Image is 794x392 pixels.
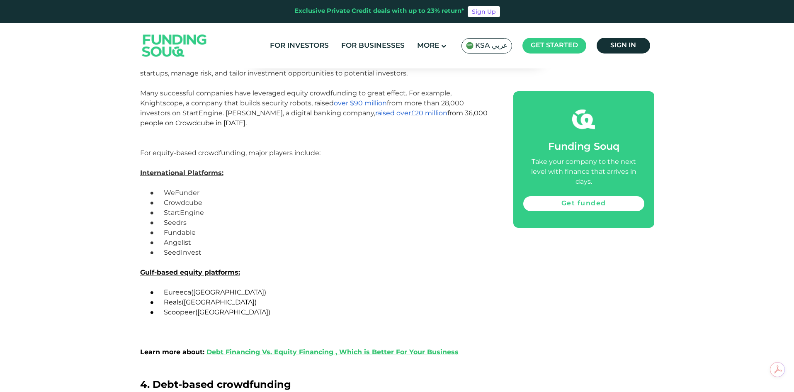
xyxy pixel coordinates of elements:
[150,288,164,296] span: ●
[140,109,488,127] span: from 36,000 people on Crowdcube in [DATE].
[164,219,187,226] span: Seedrs
[150,219,164,226] span: ●
[548,142,619,152] span: Funding Souq
[334,99,387,107] a: over $90 million
[206,348,459,356] a: Debt Financing Vs. Equity Financing , Which is Better For Your Business
[150,239,164,246] span: ●
[150,248,164,256] span: ●
[164,248,202,256] span: SeedInvest
[164,209,204,217] span: StartEngine
[150,189,164,197] span: ●
[191,288,266,296] span: ([GEOGRAPHIC_DATA])
[140,268,240,276] span: Gulf-based equity platforms:
[164,288,191,296] span: Eureeca
[468,6,500,17] a: Sign Up
[572,108,595,131] img: fsicon
[195,308,270,316] span: ([GEOGRAPHIC_DATA])
[375,109,411,117] a: raised over
[268,39,331,53] a: For Investors
[466,42,473,49] img: SA Flag
[164,298,182,306] span: Reals
[523,157,644,187] div: Take your company to the next level with finance that arrives in days.
[610,42,636,49] span: Sign in
[140,378,291,390] span: 4. Debt-based crowdfunding
[150,308,164,316] span: ●
[417,42,439,49] span: More
[475,41,507,51] span: KSA عربي
[150,209,164,217] span: ●
[164,239,191,246] span: Angelist
[140,348,204,356] span: Learn more about:
[140,169,223,177] strong: International Platforms:
[164,229,196,236] span: Fundable
[150,199,164,207] span: ●
[531,42,578,49] span: Get started
[294,7,464,16] div: Exclusive Private Credit deals with up to 23% return*
[597,38,650,54] a: Sign in
[140,149,321,157] span: For equity-based crowdfunding, major players include:
[150,229,164,236] span: ●
[140,49,490,77] span: so equity investors can more easily exit investments made on platforms. Meanwhile emerging AI tec...
[339,39,407,53] a: For Businesses
[164,199,202,207] span: Crowdcube
[411,109,447,117] a: £20 million
[140,89,452,107] span: Many successful companies have leveraged equity crowdfunding to great effect. For example, Knight...
[140,99,464,117] span: from more than 28,000 investors on StartEngine. [PERSON_NAME], a digital banking company,
[164,308,195,316] span: Scoopeer
[523,196,644,211] a: Get funded
[150,298,164,306] span: ●
[134,25,215,67] img: Logo
[164,189,199,197] span: WeFunder
[182,298,257,306] span: ([GEOGRAPHIC_DATA])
